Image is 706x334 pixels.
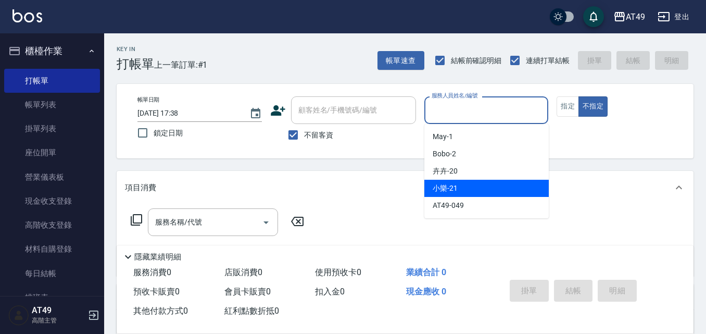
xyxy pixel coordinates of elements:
[4,213,100,237] a: 高階收支登錄
[133,267,171,277] span: 服務消費 0
[117,57,154,71] h3: 打帳單
[609,6,649,28] button: AT49
[134,252,181,263] p: 隱藏業績明細
[433,149,456,159] span: Bobo -2
[137,96,159,104] label: 帳單日期
[154,128,183,139] span: 鎖定日期
[4,117,100,141] a: 掛單列表
[137,105,239,122] input: YYYY/MM/DD hh:mm
[4,93,100,117] a: 帳單列表
[4,262,100,286] a: 每日結帳
[4,38,100,65] button: 櫃檯作業
[406,267,446,277] span: 業績合計 0
[433,166,458,177] span: 卉卉 -20
[32,316,85,325] p: 高階主管
[32,305,85,316] h5: AT49
[526,55,570,66] span: 連續打單結帳
[583,6,604,27] button: save
[117,46,154,53] h2: Key In
[12,9,42,22] img: Logo
[4,189,100,213] a: 現金收支登錄
[4,237,100,261] a: 材料自購登錄
[304,130,333,141] span: 不留客資
[4,165,100,189] a: 營業儀表板
[117,171,694,204] div: 項目消費
[133,306,188,316] span: 其他付款方式 0
[125,182,156,193] p: 項目消費
[653,7,694,27] button: 登出
[557,96,579,117] button: 指定
[433,183,458,194] span: 小樂 -21
[626,10,645,23] div: AT49
[8,305,29,326] img: Person
[377,51,424,70] button: 帳單速查
[243,101,268,126] button: Choose date, selected date is 2025-09-22
[315,287,345,296] span: 扣入金 0
[433,200,464,211] span: AT49 -049
[224,287,271,296] span: 會員卡販賣 0
[224,267,262,277] span: 店販消費 0
[154,58,208,71] span: 上一筆訂單:#1
[4,69,100,93] a: 打帳單
[4,286,100,310] a: 排班表
[4,141,100,165] a: 座位開單
[315,267,361,277] span: 使用預收卡 0
[433,131,453,142] span: May -1
[451,55,502,66] span: 結帳前確認明細
[432,92,477,100] label: 服務人員姓名/編號
[258,214,274,231] button: Open
[406,287,446,296] span: 現金應收 0
[578,96,608,117] button: 不指定
[224,306,279,316] span: 紅利點數折抵 0
[133,287,180,296] span: 預收卡販賣 0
